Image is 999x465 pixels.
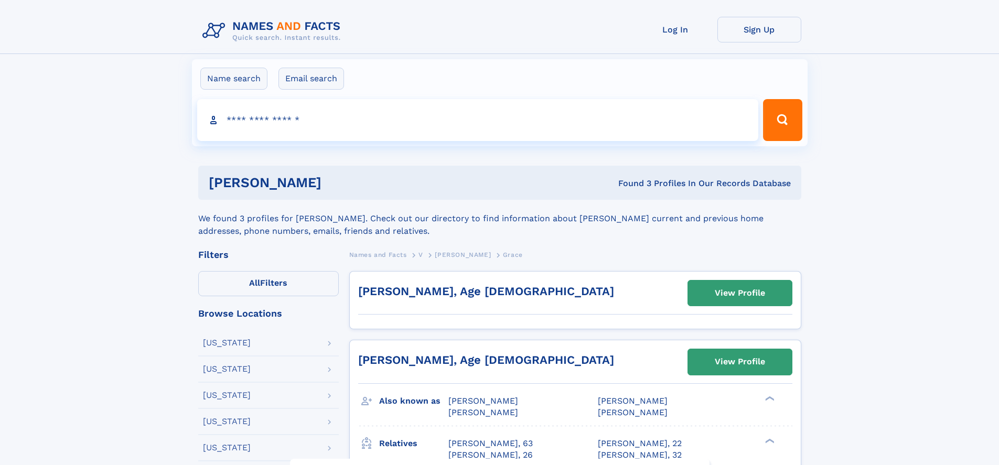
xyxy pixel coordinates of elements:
img: Logo Names and Facts [198,17,349,45]
input: search input [197,99,759,141]
a: V [418,248,423,261]
div: Filters [198,250,339,259]
span: All [249,278,260,288]
label: Name search [200,68,267,90]
div: Browse Locations [198,309,339,318]
span: [PERSON_NAME] [448,407,518,417]
span: V [418,251,423,258]
a: Log In [633,17,717,42]
div: [US_STATE] [203,444,251,452]
label: Filters [198,271,339,296]
a: [PERSON_NAME], 22 [598,438,682,449]
a: [PERSON_NAME], Age [DEMOGRAPHIC_DATA] [358,353,614,366]
div: Found 3 Profiles In Our Records Database [470,178,791,189]
a: [PERSON_NAME], 32 [598,449,682,461]
span: [PERSON_NAME] [598,396,668,406]
span: Grace [503,251,523,258]
div: [US_STATE] [203,391,251,399]
a: Sign Up [717,17,801,42]
span: [PERSON_NAME] [435,251,491,258]
h3: Also known as [379,392,448,410]
h1: [PERSON_NAME] [209,176,470,189]
div: We found 3 profiles for [PERSON_NAME]. Check out our directory to find information about [PERSON_... [198,200,801,237]
a: Names and Facts [349,248,407,261]
div: [US_STATE] [203,417,251,426]
a: [PERSON_NAME], 63 [448,438,533,449]
a: [PERSON_NAME], 26 [448,449,533,461]
div: View Profile [715,350,765,374]
span: [PERSON_NAME] [448,396,518,406]
a: [PERSON_NAME], Age [DEMOGRAPHIC_DATA] [358,285,614,298]
a: View Profile [688,280,792,306]
h3: Relatives [379,435,448,452]
label: Email search [278,68,344,90]
div: [US_STATE] [203,339,251,347]
div: ❯ [762,395,775,402]
a: [PERSON_NAME] [435,248,491,261]
div: ❯ [762,437,775,444]
a: View Profile [688,349,792,374]
button: Search Button [763,99,802,141]
div: View Profile [715,281,765,305]
div: [US_STATE] [203,365,251,373]
span: [PERSON_NAME] [598,407,668,417]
